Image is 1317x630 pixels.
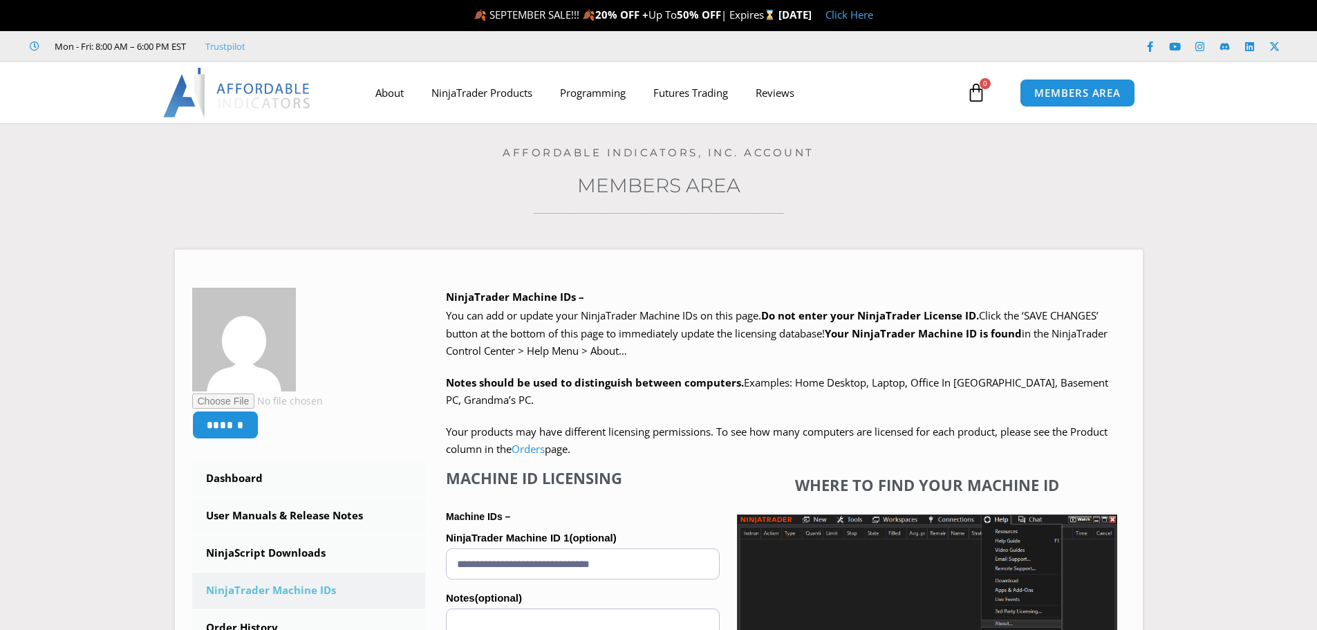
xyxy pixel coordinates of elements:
[205,38,245,55] a: Trustpilot
[446,308,1108,358] span: Click the ‘SAVE CHANGES’ button at the bottom of this page to immediately update the licensing da...
[639,77,742,109] a: Futures Trading
[761,308,979,322] b: Do not enter your NinjaTrader License ID.
[946,73,1007,113] a: 0
[503,146,814,159] a: Affordable Indicators, Inc. Account
[51,38,186,55] span: Mon - Fri: 8:00 AM – 6:00 PM EST
[362,77,963,109] nav: Menu
[595,8,648,21] strong: 20% OFF +
[677,8,721,21] strong: 50% OFF
[446,528,720,548] label: NinjaTrader Machine ID 1
[475,592,522,604] span: (optional)
[418,77,546,109] a: NinjaTrader Products
[446,511,510,522] strong: Machine IDs –
[192,535,426,571] a: NinjaScript Downloads
[362,77,418,109] a: About
[825,326,1022,340] strong: Your NinjaTrader Machine ID is found
[577,174,740,197] a: Members Area
[446,376,744,389] strong: Notes should be used to distinguish between computers.
[192,573,426,609] a: NinjaTrader Machine IDs
[446,425,1108,456] span: Your products may have different licensing permissions. To see how many computers are licensed fo...
[192,498,426,534] a: User Manuals & Release Notes
[512,442,545,456] a: Orders
[192,461,426,497] a: Dashboard
[765,10,775,20] img: ⌛
[474,8,778,21] span: 🍂 SEPTEMBER SALE!!! 🍂 Up To | Expires
[742,77,808,109] a: Reviews
[546,77,639,109] a: Programming
[446,376,1108,407] span: Examples: Home Desktop, Laptop, Office In [GEOGRAPHIC_DATA], Basement PC, Grandma’s PC.
[569,532,616,544] span: (optional)
[163,68,312,118] img: LogoAI | Affordable Indicators – NinjaTrader
[192,288,296,391] img: 80761acee94953491d527e5d6dab76a5027468cfda8b3b191b9be1d7111aee52
[446,588,720,609] label: Notes
[825,8,873,21] a: Click Here
[446,469,720,487] h4: Machine ID Licensing
[778,8,812,21] strong: [DATE]
[1020,79,1135,107] a: MEMBERS AREA
[737,476,1117,494] h4: Where to find your Machine ID
[446,308,761,322] span: You can add or update your NinjaTrader Machine IDs on this page.
[980,78,991,89] span: 0
[1034,88,1121,98] span: MEMBERS AREA
[446,290,584,304] b: NinjaTrader Machine IDs –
